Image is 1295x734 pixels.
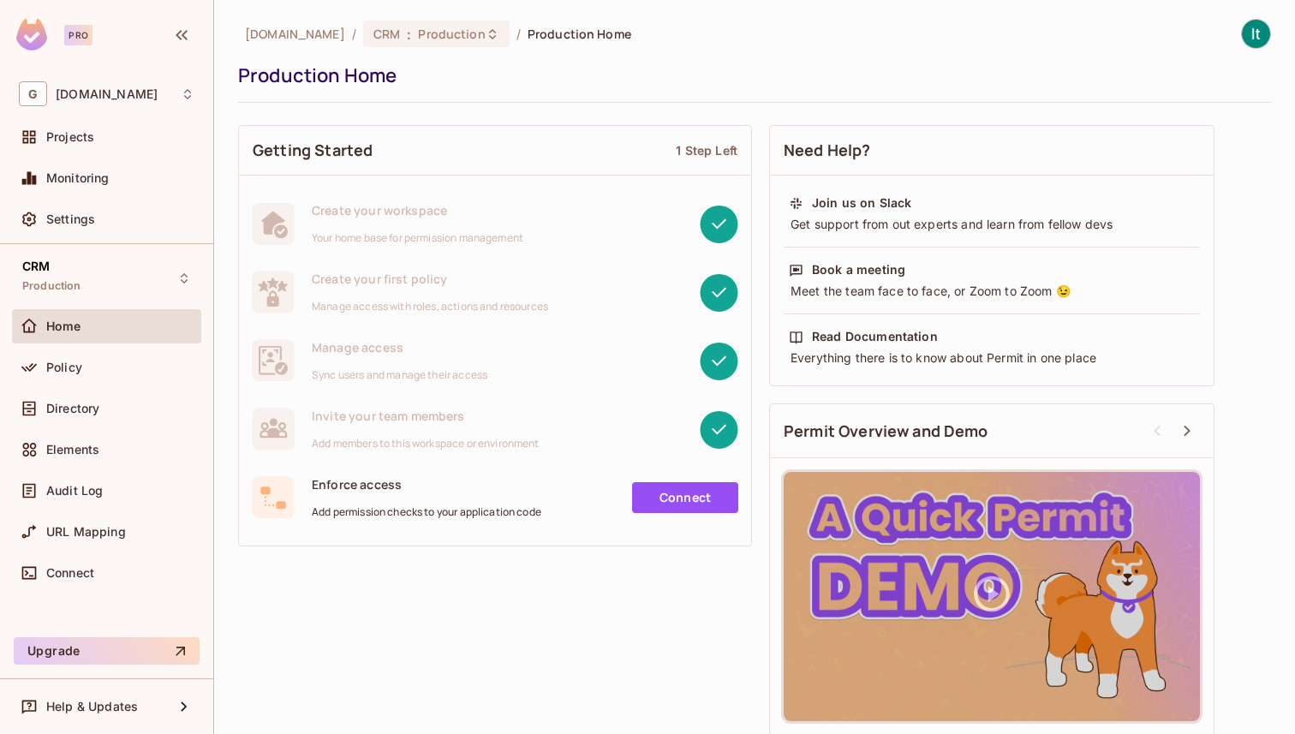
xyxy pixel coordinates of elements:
[676,142,737,158] div: 1 Step Left
[632,482,738,513] a: Connect
[784,421,988,442] span: Permit Overview and Demo
[789,283,1195,300] div: Meet the team face to face, or Zoom to Zoom 😉
[46,361,82,374] span: Policy
[373,26,400,42] span: CRM
[46,319,81,333] span: Home
[812,194,911,212] div: Join us on Slack
[46,443,99,457] span: Elements
[406,27,412,41] span: :
[312,271,548,287] span: Create your first policy
[312,231,523,245] span: Your home base for permission management
[14,637,200,665] button: Upgrade
[1242,20,1270,48] img: IT Tools
[22,260,50,273] span: CRM
[312,339,487,355] span: Manage access
[352,26,356,42] li: /
[418,26,485,42] span: Production
[312,202,523,218] span: Create your workspace
[312,408,540,424] span: Invite your team members
[46,566,94,580] span: Connect
[19,81,47,106] span: G
[312,368,487,382] span: Sync users and manage their access
[812,328,938,345] div: Read Documentation
[46,171,110,185] span: Monitoring
[516,26,521,42] li: /
[16,19,47,51] img: SReyMgAAAABJRU5ErkJggg==
[312,476,541,492] span: Enforce access
[528,26,631,42] span: Production Home
[312,505,541,519] span: Add permission checks to your application code
[22,279,81,293] span: Production
[312,300,548,313] span: Manage access with roles, actions and resources
[789,216,1195,233] div: Get support from out experts and learn from fellow devs
[64,25,92,45] div: Pro
[46,525,126,539] span: URL Mapping
[46,700,138,713] span: Help & Updates
[789,349,1195,367] div: Everything there is to know about Permit in one place
[46,212,95,226] span: Settings
[784,140,871,161] span: Need Help?
[46,130,94,144] span: Projects
[56,87,158,101] span: Workspace: gameskraft.com
[46,484,103,498] span: Audit Log
[238,63,1262,88] div: Production Home
[46,402,99,415] span: Directory
[812,261,905,278] div: Book a meeting
[312,437,540,451] span: Add members to this workspace or environment
[253,140,373,161] span: Getting Started
[245,26,345,42] span: the active workspace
